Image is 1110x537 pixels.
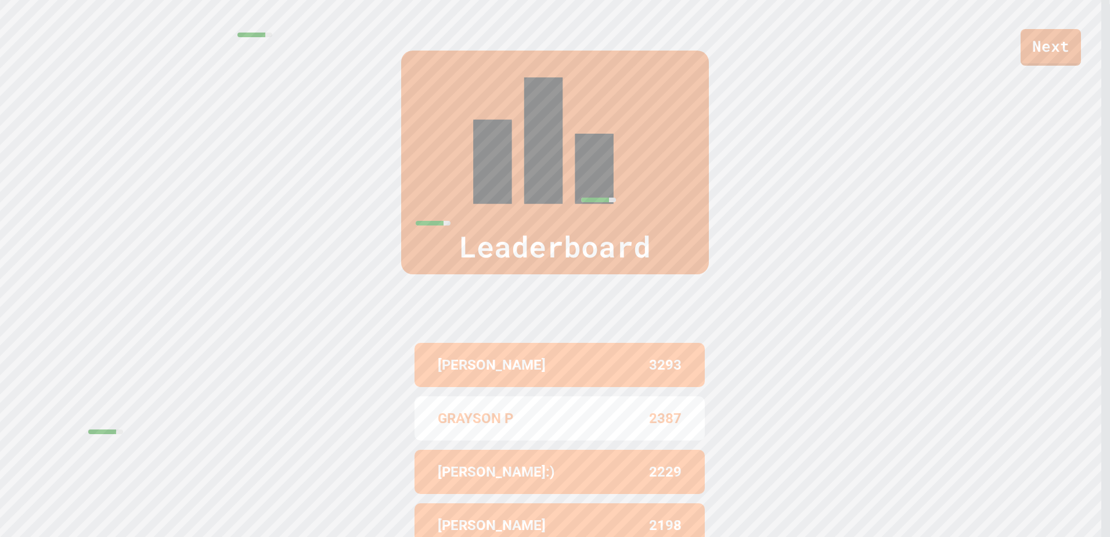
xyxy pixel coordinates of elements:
p: 3293 [649,355,682,375]
p: [PERSON_NAME] [438,355,546,375]
p: 2229 [649,461,682,482]
div: Leaderboard [401,51,709,274]
p: [PERSON_NAME]:) [438,461,554,482]
p: 2387 [649,408,682,429]
p: [PERSON_NAME] [438,515,546,536]
a: Next [1021,29,1081,66]
p: GRAYSON P [438,408,513,429]
p: 2198 [649,515,682,536]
